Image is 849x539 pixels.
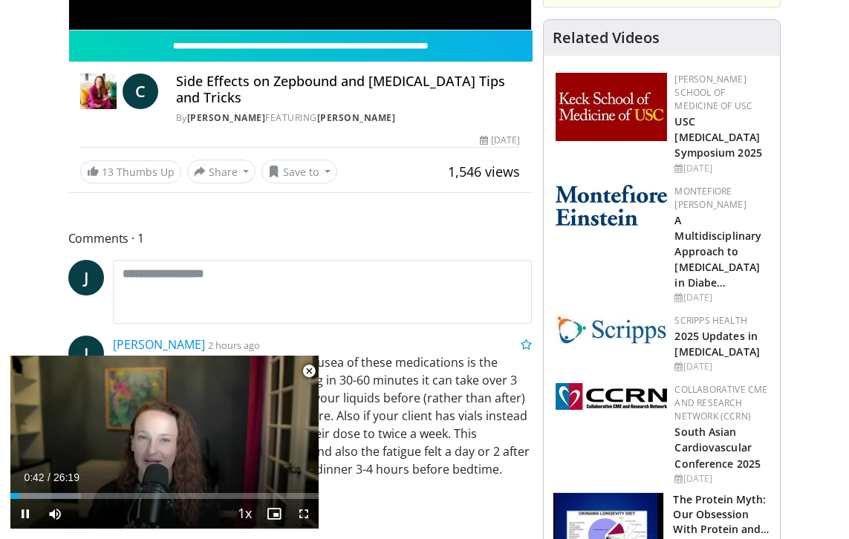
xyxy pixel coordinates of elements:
[187,111,266,124] a: [PERSON_NAME]
[674,213,761,290] a: A Multidisciplinary Approach to [MEDICAL_DATA] in Diabe…
[674,291,768,304] div: [DATE]
[113,353,533,478] p: A few other tips: A major cause of nausea of these medications is the [MEDICAL_DATA]. Instead of ...
[187,160,256,183] button: Share
[208,339,260,352] small: 2 hours ago
[176,73,521,105] h4: Side Effects on Zepbound and [MEDICAL_DATA] Tips and Tricks
[674,383,767,422] a: Collaborative CME and Research Network (CCRN)
[259,499,289,529] button: Enable picture-in-picture mode
[80,160,181,183] a: 13 Thumbs Up
[674,73,752,112] a: [PERSON_NAME] School of Medicine of USC
[556,314,667,344] img: c9f2b0b7-b02a-4276-a72a-b0cbb4230bc1.jpg.150x105_q85_autocrop_double_scale_upscale_version-0.2.jpg
[674,114,761,160] a: USC [MEDICAL_DATA] Symposium 2025
[674,425,761,470] a: South Asian Cardiovascular Conference 2025
[556,185,667,226] img: b0142b4c-93a1-4b58-8f91-5265c282693c.png.150x105_q85_autocrop_double_scale_upscale_version-0.2.png
[674,185,746,211] a: Montefiore [PERSON_NAME]
[480,134,520,147] div: [DATE]
[448,163,520,180] span: 1,546 views
[261,160,337,183] button: Save to
[113,336,205,353] a: [PERSON_NAME]
[556,73,667,141] img: 7b941f1f-d101-407a-8bfa-07bd47db01ba.png.150x105_q85_autocrop_double_scale_upscale_version-0.2.jpg
[674,360,768,373] div: [DATE]
[123,73,158,109] a: C
[674,314,746,327] a: Scripps Health
[10,356,319,529] video-js: Video Player
[10,499,40,529] button: Pause
[673,492,772,537] h3: The Protein Myth: Our Obsession With Protein and How It Is Killing US
[176,111,521,125] div: By FEATURING
[553,29,660,47] h4: Related Videos
[294,356,324,387] button: Close
[674,472,768,486] div: [DATE]
[317,111,396,124] a: [PERSON_NAME]
[230,499,259,529] button: Playback Rate
[674,162,768,175] div: [DATE]
[68,336,104,371] a: J
[102,165,114,179] span: 13
[556,383,667,410] img: a04ee3ba-8487-4636-b0fb-5e8d268f3737.png.150x105_q85_autocrop_double_scale_upscale_version-0.2.png
[24,471,44,483] span: 0:42
[674,329,759,359] a: 2025 Updates in [MEDICAL_DATA]
[53,471,79,483] span: 26:19
[68,260,104,295] a: J
[289,499,319,529] button: Fullscreen
[10,493,319,499] div: Progress Bar
[40,499,70,529] button: Mute
[48,471,51,483] span: /
[80,73,117,109] img: Dr. Carolynn Francavilla
[68,229,533,248] span: Comments 1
